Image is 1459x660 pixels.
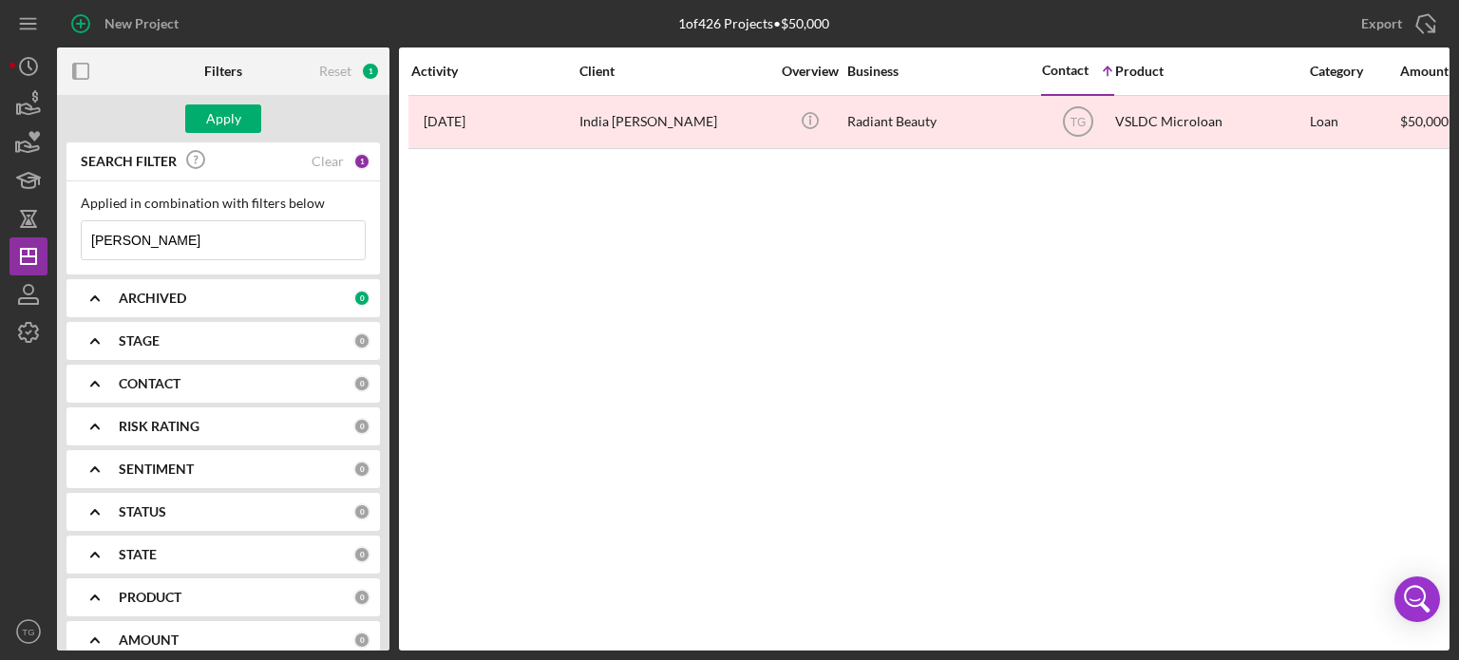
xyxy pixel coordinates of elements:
div: Client [579,64,769,79]
div: 0 [353,589,370,606]
div: 0 [353,461,370,478]
button: New Project [57,5,198,43]
b: ARCHIVED [119,291,186,306]
div: 0 [353,503,370,520]
div: India [PERSON_NAME] [579,97,769,147]
b: CONTACT [119,376,180,391]
time: 2024-10-01 06:01 [424,114,465,129]
div: Reset [319,64,351,79]
div: 0 [353,632,370,649]
div: New Project [104,5,179,43]
b: PRODUCT [119,590,181,605]
div: Radiant Beauty [847,97,1037,147]
div: Loan [1310,97,1398,147]
div: Activity [411,64,578,79]
button: TG [9,613,47,651]
div: Export [1361,5,1402,43]
div: Contact [1042,63,1089,78]
div: Clear [312,154,344,169]
div: Applied in combination with filters below [81,196,366,211]
div: 1 [361,62,380,81]
b: STATE [119,547,157,562]
b: STATUS [119,504,166,519]
b: SEARCH FILTER [81,154,177,169]
div: 1 of 426 Projects • $50,000 [678,16,829,31]
b: STAGE [119,333,160,349]
b: SENTIMENT [119,462,194,477]
div: Product [1115,64,1305,79]
div: 1 [353,153,370,170]
b: AMOUNT [119,632,179,648]
div: Overview [774,64,845,79]
div: 0 [353,546,370,563]
div: Business [847,64,1037,79]
b: RISK RATING [119,419,199,434]
button: Export [1342,5,1450,43]
button: Apply [185,104,261,133]
div: 0 [353,418,370,435]
div: Category [1310,64,1398,79]
div: 0 [353,332,370,349]
text: TG [22,627,34,637]
div: 0 [353,290,370,307]
div: Apply [206,104,241,133]
div: Open Intercom Messenger [1394,576,1440,622]
b: Filters [204,64,242,79]
div: 0 [353,375,370,392]
text: TG [1070,116,1086,129]
div: VSLDC Microloan [1115,97,1305,147]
